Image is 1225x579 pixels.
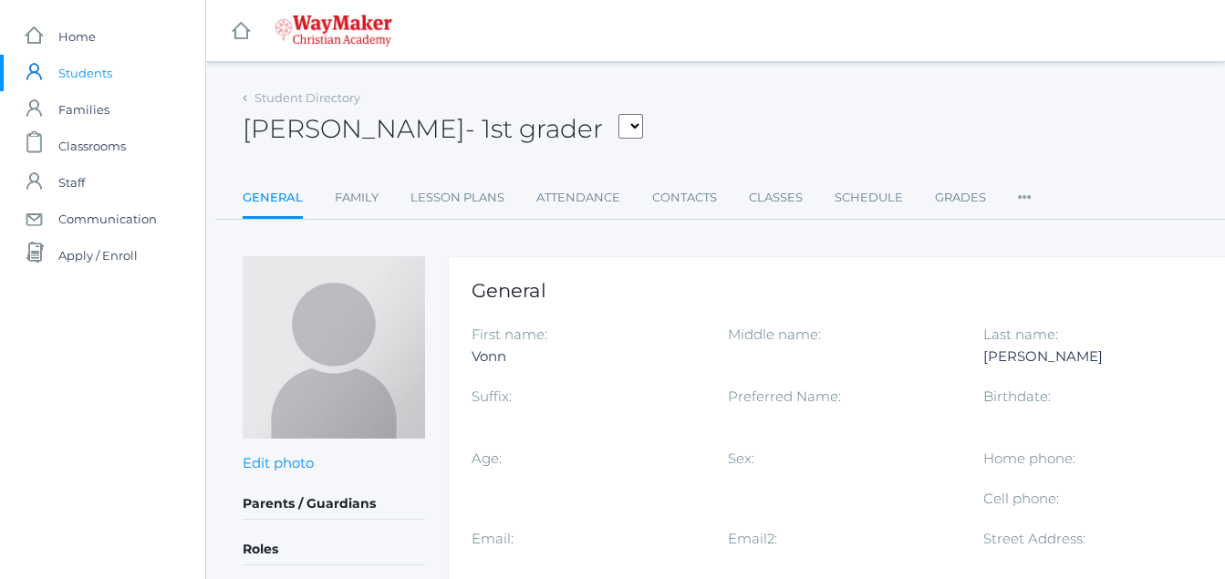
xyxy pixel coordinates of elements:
span: Staff [58,164,85,201]
a: Contacts [652,180,717,216]
span: Communication [58,201,157,237]
span: Students [58,55,112,91]
label: Email2: [728,530,777,547]
span: Classrooms [58,128,126,164]
label: Birthdate: [983,388,1051,405]
span: Home [58,18,96,55]
label: Email: [472,530,514,547]
h5: Parents / Guardians [243,489,425,520]
a: Schedule [835,180,903,216]
a: Attendance [536,180,620,216]
label: First name: [472,326,547,343]
label: Last name: [983,326,1058,343]
label: Preferred Name: [728,388,841,405]
a: Family [335,180,379,216]
div: Vonn [472,346,701,367]
img: waymaker-logo-stack-white-1602f2b1af18da31a5905e9982d058868370996dac5278e84edea6dabf9a3315.png [275,15,392,47]
a: Classes [749,180,803,216]
a: General [243,180,303,219]
a: Lesson Plans [410,180,504,216]
label: Home phone: [983,450,1075,467]
label: Cell phone: [983,490,1059,507]
span: Families [58,91,109,128]
a: Student Directory [254,90,360,105]
h5: Roles [243,534,425,565]
a: Edit photo [243,454,314,471]
img: Vonn Diedrich [243,256,425,439]
span: Apply / Enroll [58,237,138,274]
label: Sex: [728,450,754,467]
a: Grades [935,180,986,216]
label: Suffix: [472,388,512,405]
span: - 1st grader [465,113,603,144]
label: Age: [472,450,502,467]
div: [PERSON_NAME] [983,346,1212,367]
label: Street Address: [983,530,1085,547]
h2: [PERSON_NAME] [243,115,643,143]
label: Middle name: [728,326,821,343]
